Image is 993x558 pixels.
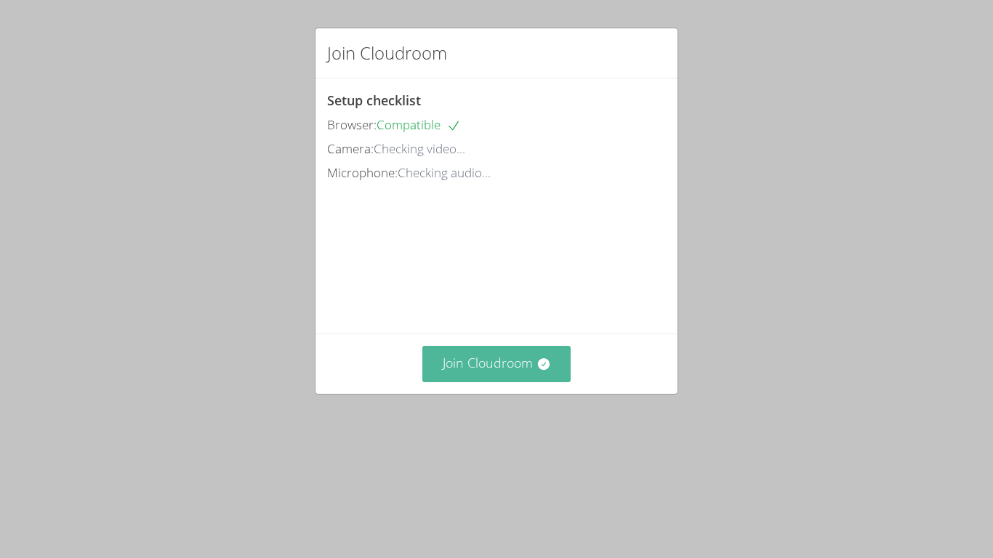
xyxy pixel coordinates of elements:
span: Microphone: [327,164,398,181]
span: Camera: [327,140,374,157]
span: Setup checklist [327,92,421,109]
h2: Join Cloudroom [327,40,447,66]
span: Compatible [377,116,461,133]
span: Checking video... [374,140,465,157]
span: Browser: [327,116,377,133]
span: Checking audio... [398,164,491,181]
button: Join Cloudroom [422,346,571,381]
